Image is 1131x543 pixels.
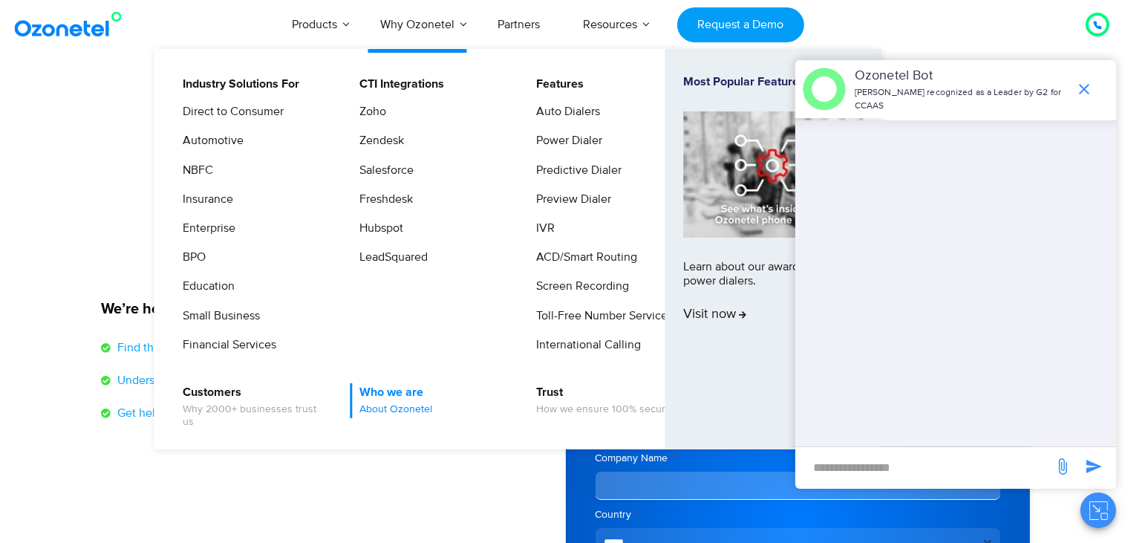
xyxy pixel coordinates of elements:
a: Power Dialer [527,131,604,150]
a: Who we areAbout Ozonetel [350,383,434,418]
a: ACD/Smart Routing [527,248,639,267]
span: end chat or minimize [1069,74,1099,104]
span: Get helpful resources [114,404,229,422]
span: How we ensure 100% security [536,403,676,416]
a: CustomersWhy 2000+ businesses trust us [173,383,331,431]
span: Visit now [683,307,746,323]
a: Direct to Consumer [173,103,286,121]
a: Auto Dialers [527,103,602,121]
p: Ozonetel Bot [855,66,1068,86]
div: new-msg-input [803,455,1046,481]
a: International Calling [527,336,643,354]
a: Toll-Free Number Services [527,307,675,325]
h1: Speak to us [102,161,1030,202]
a: BPO [173,248,208,267]
a: Financial Services [173,336,278,354]
a: Screen Recording [527,277,631,296]
a: CTI Integrations [350,75,446,94]
label: Country [596,507,1000,522]
a: Zendesk [350,131,406,150]
span: send message [1079,452,1109,481]
h5: We’re here to help [102,302,551,316]
span: Find the right solution for your business [114,339,323,357]
img: header [803,68,846,111]
a: Automotive [173,131,246,150]
button: Close chat [1081,492,1116,528]
a: Salesforce [350,161,416,180]
span: Why 2000+ businesses trust us [183,403,329,429]
p: [PERSON_NAME] recognized as a Leader by G2 for CCAAS [855,86,1068,113]
a: Hubspot [350,219,405,238]
a: Insurance [173,190,235,209]
a: Features [527,75,586,94]
a: Zoho [350,103,388,121]
a: Most Popular FeatureLearn about our award-winning power dialers.Visit now [683,75,863,423]
label: Company Name [596,451,1000,466]
a: TrustHow we ensure 100% security [527,383,678,418]
a: Freshdesk [350,190,415,209]
span: Understand pricing or features [114,371,275,389]
a: Enterprise [173,219,238,238]
a: Preview Dialer [527,190,613,209]
img: phone-system-min.jpg [683,111,863,237]
span: send message [1048,452,1078,481]
a: LeadSquared [350,248,430,267]
a: Request a Demo [677,7,804,42]
a: Small Business [173,307,262,325]
a: NBFC [173,161,215,180]
a: Predictive Dialer [527,161,624,180]
a: IVR [527,219,557,238]
span: About Ozonetel [359,403,432,416]
a: Education [173,277,237,296]
a: Industry Solutions For [173,75,302,94]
